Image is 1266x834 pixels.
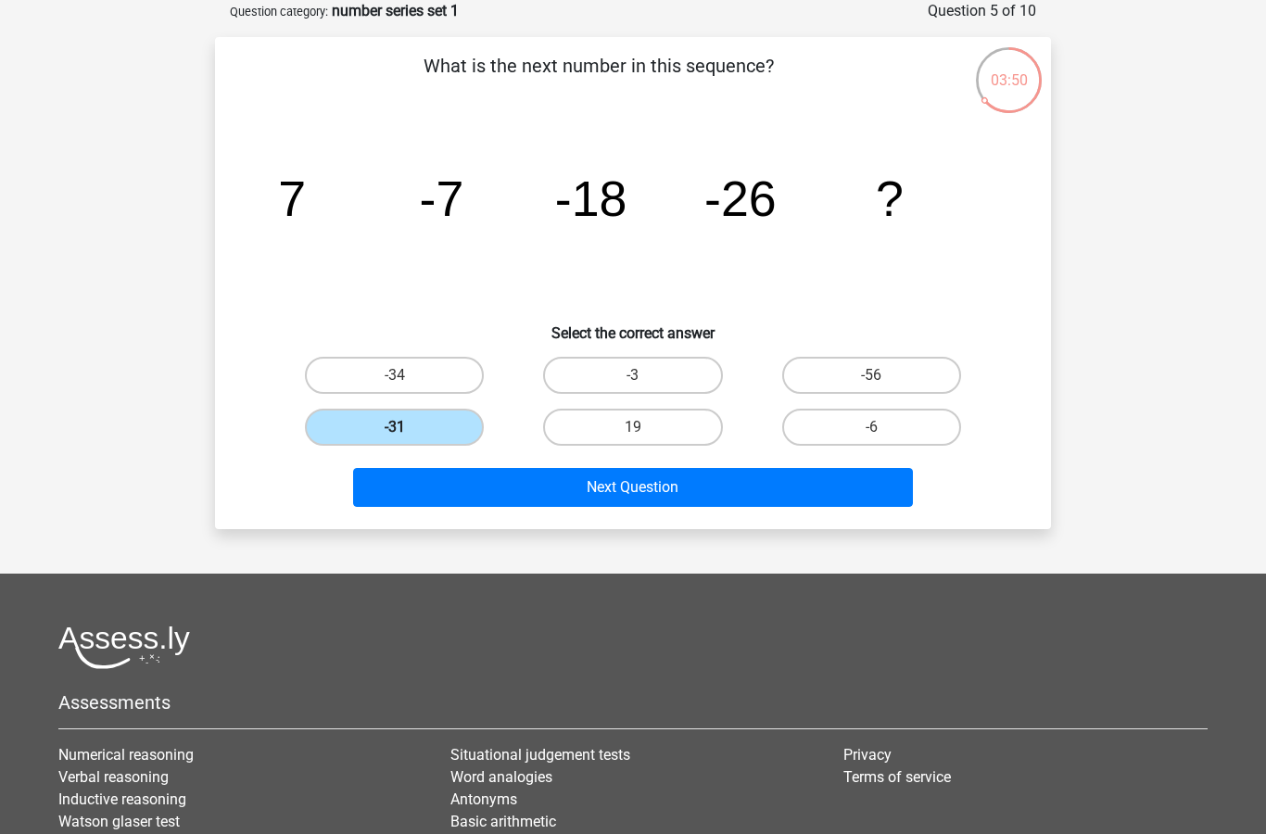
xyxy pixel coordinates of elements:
[58,813,180,830] a: Watson glaser test
[420,171,464,226] tspan: -7
[353,468,914,507] button: Next Question
[876,171,904,226] tspan: ?
[450,813,556,830] a: Basic arithmetic
[245,310,1021,342] h6: Select the correct answer
[450,746,630,764] a: Situational judgement tests
[58,746,194,764] a: Numerical reasoning
[230,5,328,19] small: Question category:
[704,171,777,226] tspan: -26
[305,357,484,394] label: -34
[843,746,892,764] a: Privacy
[305,409,484,446] label: -31
[974,45,1044,92] div: 03:50
[450,790,517,808] a: Antonyms
[58,768,169,786] a: Verbal reasoning
[58,691,1208,714] h5: Assessments
[782,409,961,446] label: -6
[332,2,459,19] strong: number series set 1
[843,768,951,786] a: Terms of service
[782,357,961,394] label: -56
[450,768,552,786] a: Word analogies
[245,52,952,107] p: What is the next number in this sequence?
[58,625,190,669] img: Assessly logo
[543,409,722,446] label: 19
[58,790,186,808] a: Inductive reasoning
[555,171,627,226] tspan: -18
[278,171,306,226] tspan: 7
[543,357,722,394] label: -3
